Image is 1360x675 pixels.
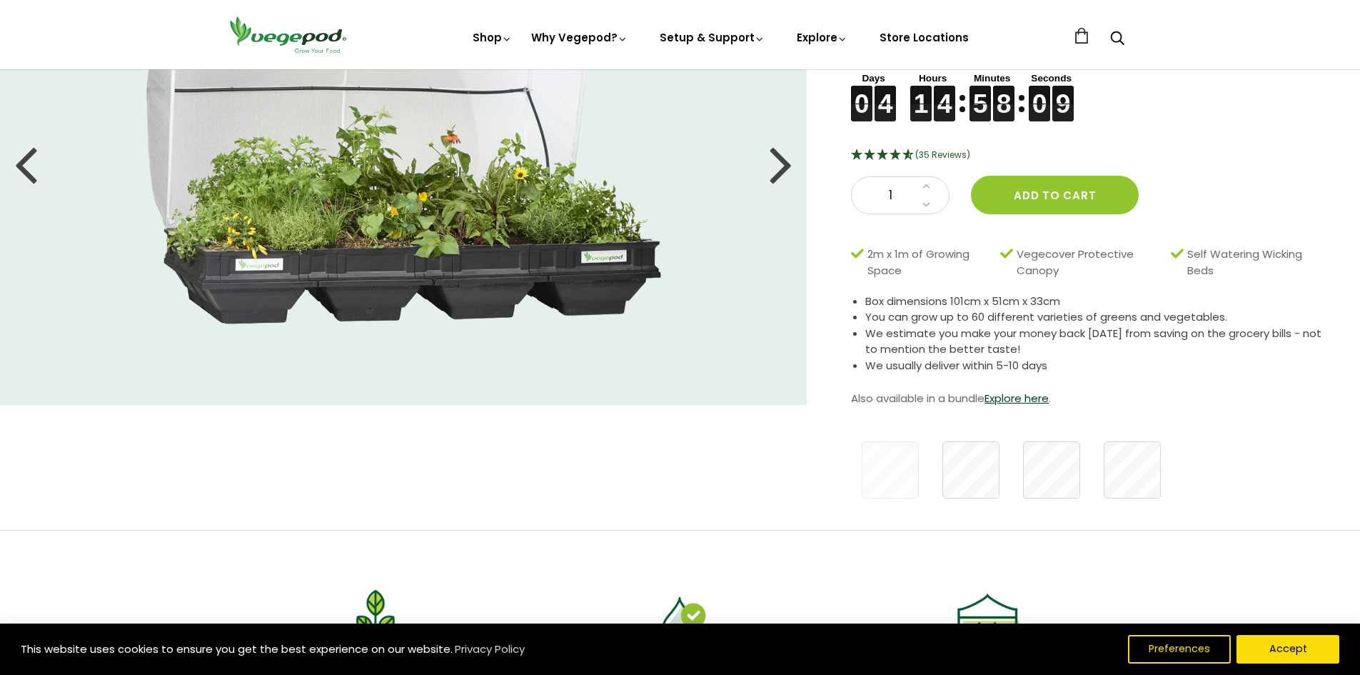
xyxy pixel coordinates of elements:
p: Also available in a bundle . [851,388,1324,409]
button: Preferences [1128,635,1231,664]
figure: 4 [875,86,896,104]
a: Explore [797,30,848,45]
a: Decrease quantity by 1 [918,196,935,214]
a: Why Vegepod? [531,30,628,45]
figure: 0 [851,86,872,104]
a: Search [1110,32,1124,47]
span: Vegecover Protective Canopy [1017,246,1163,279]
span: 2m x 1m of Growing Space [867,246,993,279]
img: Large Raised Garden Bed with Canopy [146,3,661,324]
a: Store Locations [880,30,969,45]
li: Box dimensions 101cm x 51cm x 33cm [865,294,1324,310]
li: We usually deliver within 5-10 days [865,358,1324,374]
figure: 5 [969,86,991,104]
span: Self Watering Wicking Beds [1187,246,1317,279]
span: 1 [866,186,915,205]
button: Accept [1236,635,1339,664]
a: Setup & Support [660,30,765,45]
a: Shop [473,30,513,45]
span: This website uses cookies to ensure you get the best experience on our website. [21,641,453,656]
figure: 9 [1052,86,1074,104]
figure: 8 [993,86,1014,104]
span: 4.69 Stars - 35 Reviews [915,149,970,161]
div: 4.69 Stars - 35 Reviews [851,146,1324,165]
a: Privacy Policy (opens in a new tab) [453,636,527,662]
li: You can grow up to 60 different varieties of greens and vegetables. [865,309,1324,326]
figure: 4 [934,86,955,104]
a: Increase quantity by 1 [918,177,935,196]
div: Sale ends in [851,54,1324,122]
li: We estimate you make your money back [DATE] from saving on the grocery bills - not to mention the... [865,326,1324,358]
button: Add to cart [971,176,1139,214]
img: Vegepod [223,14,352,55]
figure: 0 [1029,86,1050,104]
a: Explore here [984,391,1049,406]
figure: 1 [910,86,932,104]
